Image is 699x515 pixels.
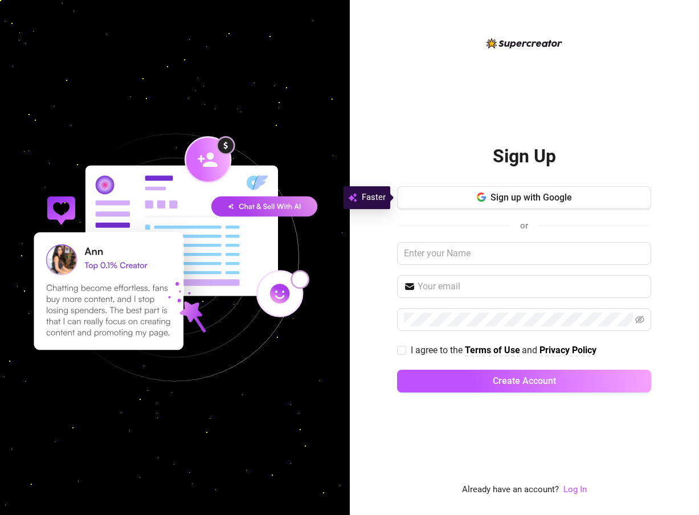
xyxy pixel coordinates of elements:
button: Sign up with Google [397,186,651,209]
a: Log In [563,483,587,497]
img: svg%3e [348,191,357,205]
span: or [520,220,528,231]
a: Privacy Policy [539,345,596,357]
img: logo-BBDzfeDw.svg [487,38,562,48]
button: Create Account [397,370,651,393]
span: Already have an account? [462,483,559,497]
span: I agree to the [411,345,465,355]
span: Sign up with Google [490,192,572,203]
strong: Privacy Policy [539,345,596,355]
span: Create Account [493,375,556,386]
a: Log In [563,484,587,494]
span: eye-invisible [635,315,644,324]
input: Your email [418,280,644,293]
span: and [522,345,539,355]
a: Terms of Use [465,345,520,357]
strong: Terms of Use [465,345,520,355]
h2: Sign Up [493,145,556,168]
input: Enter your Name [397,242,651,265]
span: Faster [362,191,386,205]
